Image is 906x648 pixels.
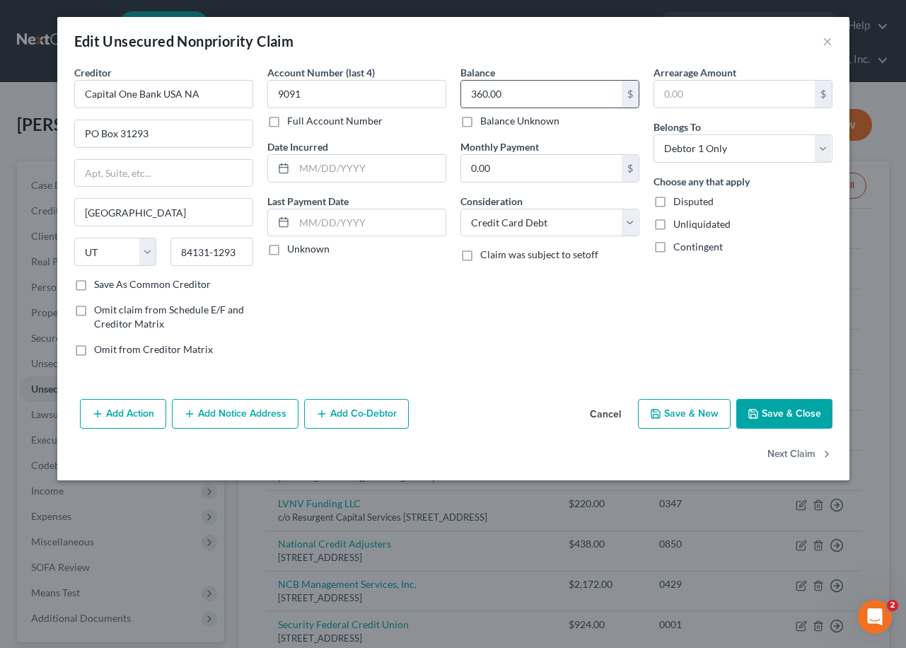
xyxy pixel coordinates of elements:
div: $ [622,81,639,108]
label: Save As Common Creditor [94,277,211,291]
span: Contingent [673,241,723,253]
label: Consideration [460,194,523,209]
label: Unknown [287,242,330,256]
input: Enter city... [75,199,252,226]
span: Claim was subject to setoff [480,248,598,260]
button: × [823,33,832,50]
input: Enter zip... [170,238,253,266]
label: Date Incurred [267,139,328,154]
div: Edit Unsecured Nonpriority Claim [74,31,294,51]
button: Add Notice Address [172,399,298,429]
label: Choose any that apply [654,174,750,189]
label: Full Account Number [287,114,383,128]
button: Next Claim [767,440,832,470]
label: Account Number (last 4) [267,65,375,80]
iframe: Intercom live chat [858,600,892,634]
label: Last Payment Date [267,194,349,209]
label: Balance [460,65,495,80]
input: MM/DD/YYYY [294,209,446,236]
label: Monthly Payment [460,139,539,154]
div: $ [622,155,639,182]
span: Creditor [74,66,112,79]
button: Add Co-Debtor [304,399,409,429]
button: Add Action [80,399,166,429]
button: Save & Close [736,399,832,429]
button: Save & New [638,399,731,429]
input: Apt, Suite, etc... [75,160,252,187]
input: XXXX [267,80,446,108]
span: 2 [887,600,898,611]
button: Cancel [579,400,632,429]
span: Unliquidated [673,218,731,230]
input: 0.00 [654,81,815,108]
input: Search creditor by name... [74,80,253,108]
div: $ [815,81,832,108]
span: Omit from Creditor Matrix [94,343,213,355]
span: Disputed [673,195,714,207]
input: Enter address... [75,120,252,147]
input: MM/DD/YYYY [294,155,446,182]
input: 0.00 [461,81,622,108]
input: 0.00 [461,155,622,182]
label: Balance Unknown [480,114,559,128]
label: Arrearage Amount [654,65,736,80]
span: Omit claim from Schedule E/F and Creditor Matrix [94,303,244,330]
span: Belongs To [654,121,701,133]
